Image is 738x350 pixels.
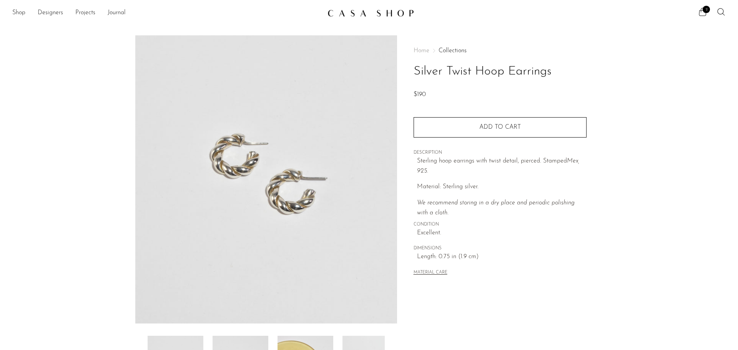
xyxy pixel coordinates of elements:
[439,48,467,54] a: Collections
[12,8,25,18] a: Shop
[417,158,579,174] em: Mex, 925.
[414,62,587,81] h1: Silver Twist Hoop Earrings
[414,245,587,252] span: DIMENSIONS
[414,48,429,54] span: Home
[135,35,397,323] img: Silver Twist Hoop Earrings
[75,8,95,18] a: Projects
[417,228,587,238] span: Excellent.
[414,270,447,276] button: MATERIAL CARE
[479,124,521,130] span: Add to cart
[12,7,321,20] ul: NEW HEADER MENU
[414,48,587,54] nav: Breadcrumbs
[414,91,426,98] span: $190
[417,156,587,176] p: Sterling hoop earrings with twist detail, pierced. Stamped
[417,252,587,262] span: Length: 0.75 in (1.9 cm)
[417,200,575,216] em: We recommend storing in a dry place and periodic polishing with a cloth.
[703,6,710,13] span: 2
[414,221,587,228] span: CONDITION
[108,8,126,18] a: Journal
[12,7,321,20] nav: Desktop navigation
[414,149,587,156] span: DESCRIPTION
[414,117,587,137] button: Add to cart
[417,182,587,192] p: Material: Sterling silver.
[38,8,63,18] a: Designers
